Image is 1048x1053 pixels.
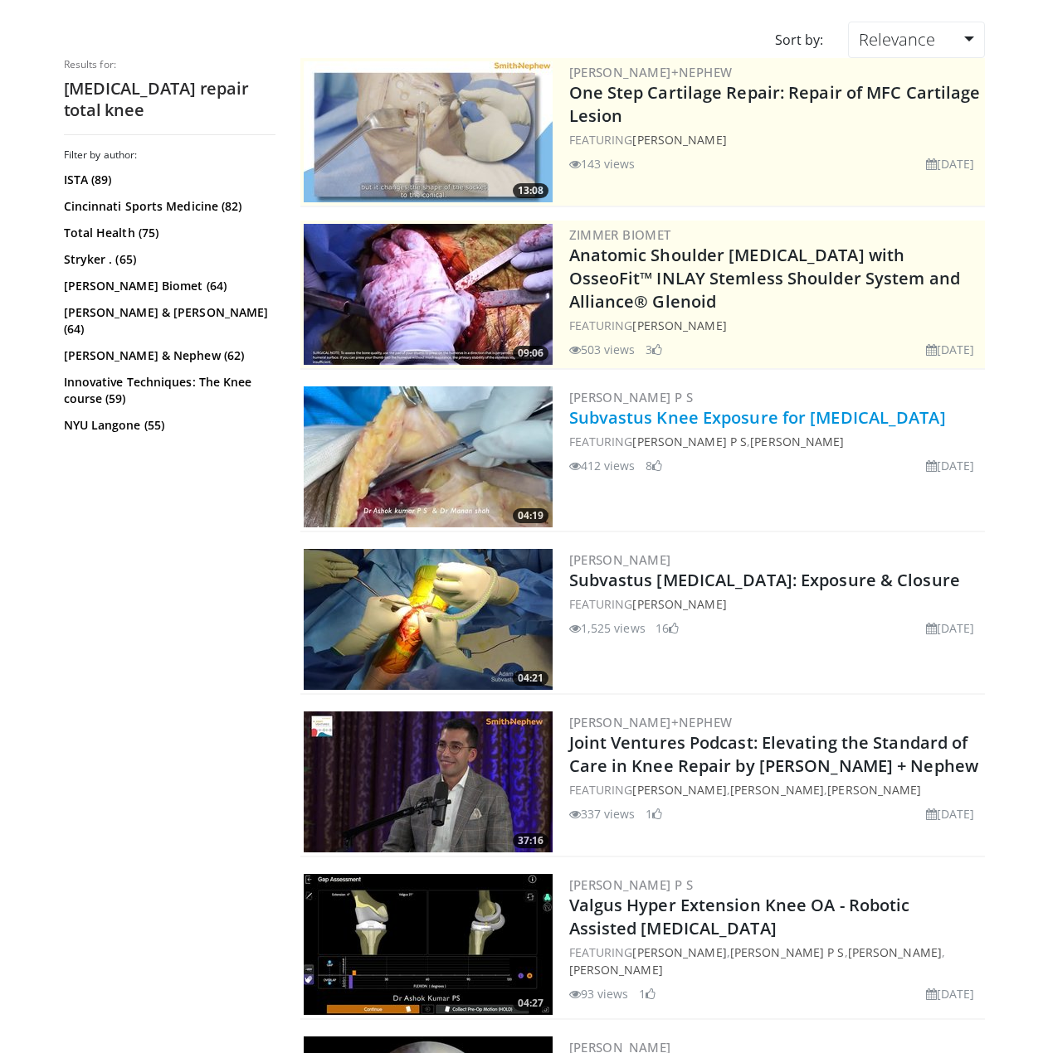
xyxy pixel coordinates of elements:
[730,782,824,798] a: [PERSON_NAME]
[64,148,275,162] h3: Filter by author:
[513,183,548,198] span: 13:08
[569,962,663,978] a: [PERSON_NAME]
[513,996,548,1011] span: 04:27
[304,874,553,1015] a: 04:27
[569,406,946,429] a: Subvastus Knee Exposure for [MEDICAL_DATA]
[859,28,935,51] span: Relevance
[64,278,271,294] a: [PERSON_NAME] Biomet (64)
[64,251,271,268] a: Stryker . (65)
[569,944,982,978] div: FEATURING , , ,
[304,711,553,852] a: 37:16
[569,64,733,80] a: [PERSON_NAME]+Nephew
[750,434,844,449] a: [PERSON_NAME]
[569,595,982,613] div: FEATURING
[569,457,636,474] li: 412 views
[827,782,921,798] a: [PERSON_NAME]
[632,944,726,960] a: [PERSON_NAME]
[304,711,553,852] img: 0cd83934-5328-4892-b9c0-2e826023cd8a.300x170_q85_crop-smart_upscale.jpg
[848,944,942,960] a: [PERSON_NAME]
[763,22,836,58] div: Sort by:
[569,619,646,637] li: 1,525 views
[569,781,982,798] div: FEATURING , ,
[304,224,553,365] img: 59d0d6d9-feca-4357-b9cd-4bad2cd35cb6.300x170_q85_crop-smart_upscale.jpg
[304,549,553,690] img: 0b6aa124-54c8-4e60-8a40-d6089b24bd9e.300x170_q85_crop-smart_upscale.jpg
[304,61,553,202] a: 13:08
[632,596,726,612] a: [PERSON_NAME]
[569,433,982,450] div: FEATURING ,
[513,346,548,361] span: 09:06
[926,155,975,172] li: [DATE]
[632,132,726,148] a: [PERSON_NAME]
[64,347,271,364] a: [PERSON_NAME] & Nephew (62)
[64,225,271,241] a: Total Health (75)
[569,81,981,127] a: One Step Cartilage Repair: Repair of MFC Cartilage Lesion
[646,805,662,823] li: 1
[926,619,975,637] li: [DATE]
[513,833,548,848] span: 37:16
[569,226,671,243] a: Zimmer Biomet
[64,172,271,188] a: ISTA (89)
[569,876,694,893] a: [PERSON_NAME] P S
[646,457,662,474] li: 8
[569,317,982,334] div: FEATURING
[569,244,960,313] a: Anatomic Shoulder [MEDICAL_DATA] with OsseoFit™ INLAY Stemless Shoulder System and Alliance® Glenoid
[656,619,679,637] li: 16
[632,782,726,798] a: [PERSON_NAME]
[569,131,982,148] div: FEATURING
[646,341,662,358] li: 3
[304,61,553,202] img: 304fd00c-f6f9-4ade-ab23-6f82ed6288c9.300x170_q85_crop-smart_upscale.jpg
[64,374,271,407] a: Innovative Techniques: The Knee course (59)
[569,389,694,405] a: [PERSON_NAME] P S
[569,805,636,823] li: 337 views
[304,874,553,1015] img: 2361a525-e71d-4d5b-a769-c1365c92593e.300x170_q85_crop-smart_upscale.jpg
[730,944,845,960] a: [PERSON_NAME] P S
[639,985,656,1002] li: 1
[64,198,271,215] a: Cincinnati Sports Medicine (82)
[569,731,979,777] a: Joint Ventures Podcast: Elevating the Standard of Care in Knee Repair by [PERSON_NAME] + Nephew
[569,551,671,568] a: [PERSON_NAME]
[64,417,271,434] a: NYU Langone (55)
[513,508,548,523] span: 04:19
[569,569,960,591] a: Subvastus [MEDICAL_DATA]: Exposure & Closure
[569,155,636,172] li: 143 views
[513,671,548,686] span: 04:21
[64,58,275,71] p: Results for:
[304,224,553,365] a: 09:06
[304,386,553,527] img: 6c8907e6-4ed5-4234-aa06-c09d24b4499e.300x170_q85_crop-smart_upscale.jpg
[569,714,733,730] a: [PERSON_NAME]+Nephew
[926,805,975,823] li: [DATE]
[569,341,636,358] li: 503 views
[64,304,271,337] a: [PERSON_NAME] & [PERSON_NAME] (64)
[632,318,726,333] a: [PERSON_NAME]
[64,78,275,121] h2: [MEDICAL_DATA] repair total knee
[304,386,553,527] a: 04:19
[569,894,910,939] a: Valgus Hyper Extension Knee OA - Robotic Assisted [MEDICAL_DATA]
[632,434,747,449] a: [PERSON_NAME] P S
[926,985,975,1002] li: [DATE]
[926,457,975,474] li: [DATE]
[848,22,984,58] a: Relevance
[569,985,629,1002] li: 93 views
[304,549,553,690] a: 04:21
[926,341,975,358] li: [DATE]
